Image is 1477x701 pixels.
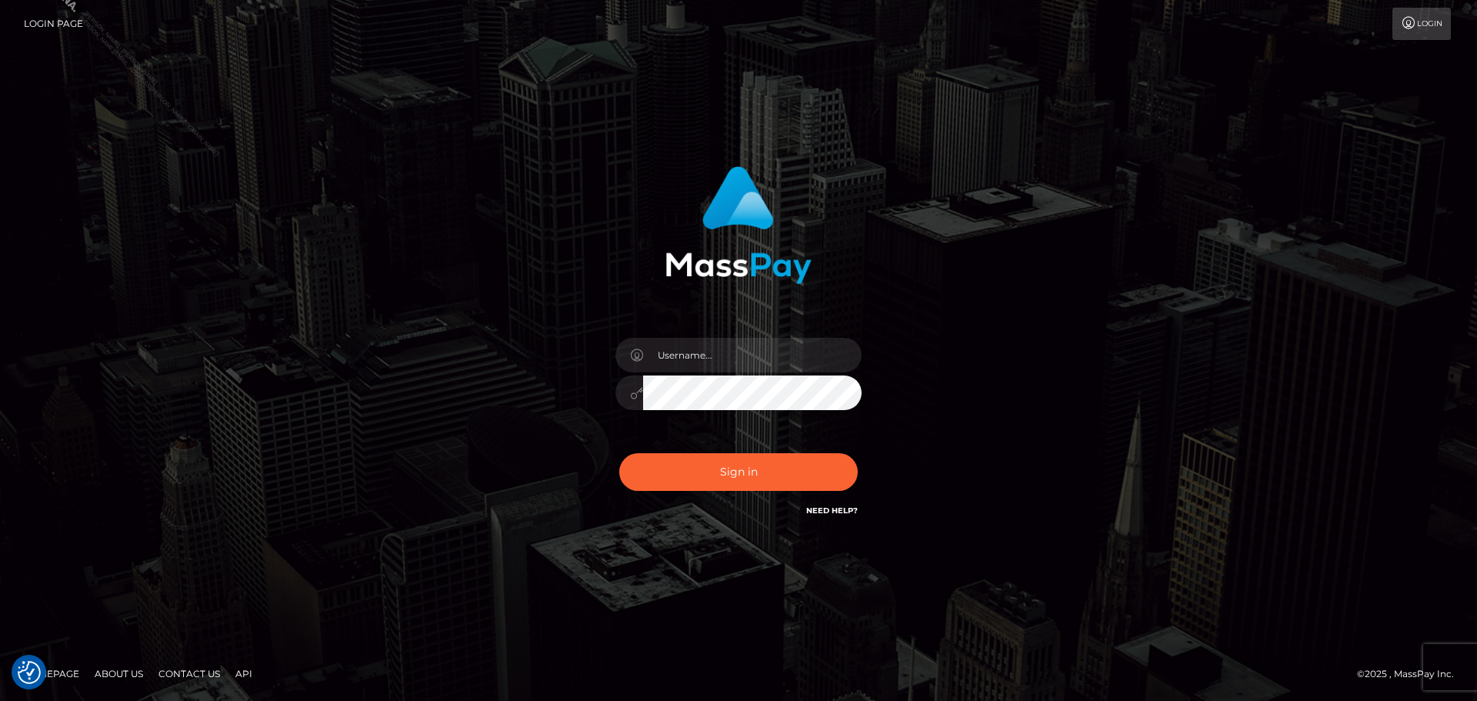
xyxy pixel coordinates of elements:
[229,662,258,686] a: API
[152,662,226,686] a: Contact Us
[88,662,149,686] a: About Us
[619,453,858,491] button: Sign in
[18,661,41,684] img: Revisit consent button
[18,661,41,684] button: Consent Preferences
[1392,8,1451,40] a: Login
[643,338,862,372] input: Username...
[665,166,812,284] img: MassPay Login
[17,662,85,686] a: Homepage
[24,8,83,40] a: Login Page
[1357,666,1465,683] div: © 2025 , MassPay Inc.
[806,506,858,516] a: Need Help?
